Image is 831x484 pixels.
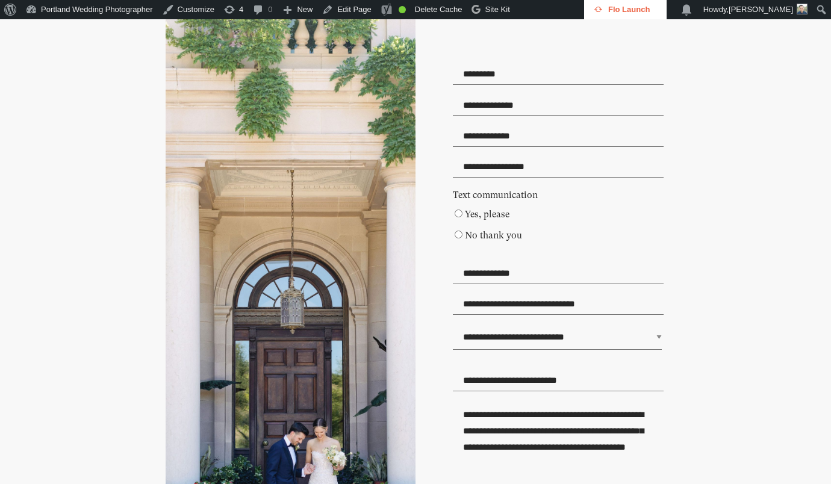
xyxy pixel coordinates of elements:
[485,5,510,14] span: Site Kit
[453,187,664,203] label: Text communication
[399,6,406,13] div: Good
[521,3,588,17] img: Views over 48 hours. Click for more Jetpack Stats.
[455,209,462,217] input: Yes, please
[465,230,522,241] span: No thank you
[455,231,462,238] input: No thank you
[465,209,509,220] span: Yes, please
[729,5,793,14] span: [PERSON_NAME]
